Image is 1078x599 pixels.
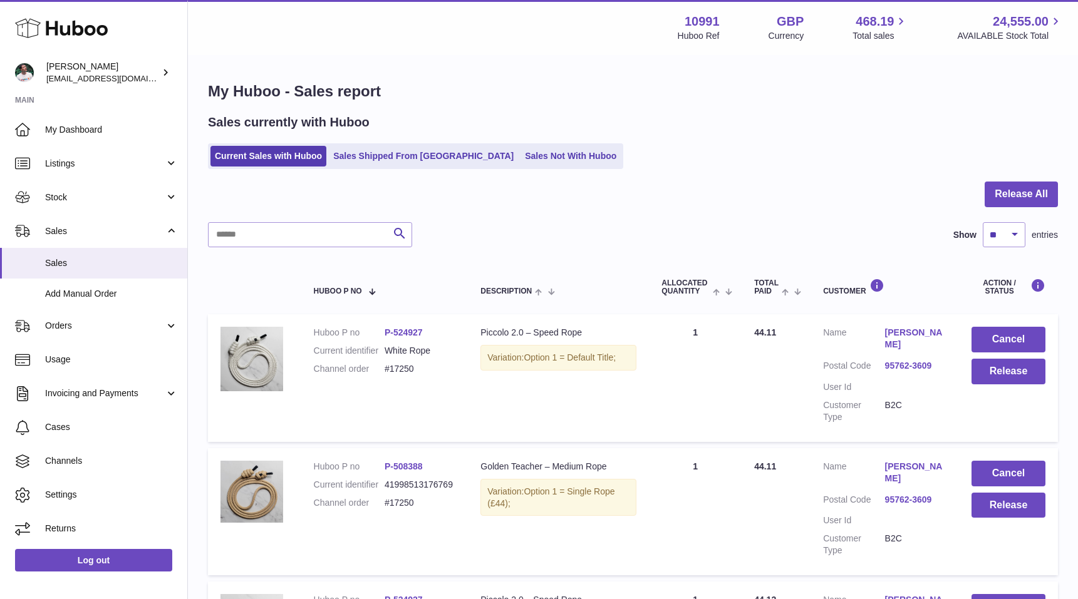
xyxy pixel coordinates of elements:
[754,327,776,337] span: 44.11
[220,327,283,391] img: 109911711102215.png
[649,314,742,441] td: 1
[385,327,423,337] a: P-524927
[885,327,946,351] a: [PERSON_NAME]
[45,354,178,366] span: Usage
[972,327,1045,352] button: Cancel
[823,494,884,509] dt: Postal Code
[972,359,1045,384] button: Release
[972,461,1045,486] button: Cancel
[972,279,1045,295] div: Action / Status
[480,479,636,516] div: Variation:
[972,493,1045,518] button: Release
[45,158,165,170] span: Listings
[823,399,884,423] dt: Customer Type
[45,387,165,399] span: Invoicing and Payments
[957,13,1063,42] a: 24,555.00 AVAILABLE Stock Total
[885,533,946,556] dd: B2C
[521,146,621,166] a: Sales Not With Huboo
[46,61,159,84] div: [PERSON_NAME]
[885,461,946,484] a: [PERSON_NAME]
[480,345,636,371] div: Variation:
[487,486,614,508] span: Option 1 = Single Rope (£44);
[823,461,884,488] dt: Name
[208,81,1058,101] h1: My Huboo - Sales report
[15,549,172,571] a: Log out
[649,448,742,575] td: 1
[853,13,908,42] a: 468.19 Total sales
[678,30,720,42] div: Huboo Ref
[45,124,178,136] span: My Dashboard
[480,461,636,473] div: Golden Teacher – Medium Rope
[823,515,884,526] dt: User Id
[314,479,385,491] dt: Current identifier
[953,229,977,241] label: Show
[856,13,894,30] span: 468.19
[385,497,455,509] dd: #17250
[777,13,804,30] strong: GBP
[385,461,423,471] a: P-508388
[385,363,455,375] dd: #17250
[480,287,532,295] span: Description
[823,533,884,556] dt: Customer Type
[385,479,455,491] dd: 41998513176769
[754,461,776,471] span: 44.11
[314,345,385,357] dt: Current identifier
[314,363,385,375] dt: Channel order
[685,13,720,30] strong: 10991
[823,360,884,375] dt: Postal Code
[208,114,370,131] h2: Sales currently with Huboo
[823,279,946,295] div: Customer
[885,494,946,506] a: 95762-3609
[754,279,779,295] span: Total paid
[993,13,1049,30] span: 24,555.00
[385,345,455,357] dd: White Rope
[823,327,884,354] dt: Name
[314,287,362,295] span: Huboo P no
[314,461,385,473] dt: Huboo P no
[985,182,1058,207] button: Release All
[885,360,946,372] a: 95762-3609
[45,257,178,269] span: Sales
[45,455,178,467] span: Channels
[314,327,385,339] dt: Huboo P no
[480,327,636,339] div: Piccolo 2.0 – Speed Rope
[45,225,165,237] span: Sales
[957,30,1063,42] span: AVAILABLE Stock Total
[220,461,283,523] img: 109911711102352.png
[45,192,165,203] span: Stock
[769,30,804,42] div: Currency
[853,30,908,42] span: Total sales
[210,146,326,166] a: Current Sales with Huboo
[45,523,178,535] span: Returns
[45,489,178,501] span: Settings
[885,399,946,423] dd: B2C
[45,288,178,300] span: Add Manual Order
[45,320,165,332] span: Orders
[15,63,34,82] img: timshieff@gmail.com
[823,381,884,393] dt: User Id
[524,352,616,362] span: Option 1 = Default Title;
[45,421,178,433] span: Cases
[314,497,385,509] dt: Channel order
[1032,229,1058,241] span: entries
[329,146,518,166] a: Sales Shipped From [GEOGRAPHIC_DATA]
[46,73,184,83] span: [EMAIL_ADDRESS][DOMAIN_NAME]
[661,279,710,295] span: ALLOCATED Quantity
